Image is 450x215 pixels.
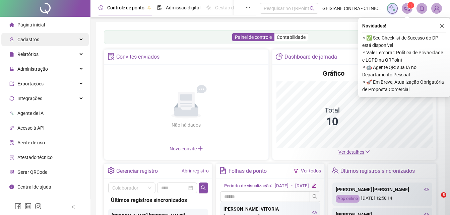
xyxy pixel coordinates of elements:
[25,203,31,210] span: linkedin
[323,69,344,78] h4: Gráfico
[107,5,144,10] span: Controle de ponto
[71,205,76,209] span: left
[332,167,339,174] span: team
[17,22,45,27] span: Página inicial
[336,195,429,203] div: [DATE] 12:58:14
[9,170,14,174] span: qrcode
[275,183,288,190] div: [DATE]
[111,196,205,204] div: Últimos registros sincronizados
[17,184,51,190] span: Central de ajuda
[9,67,14,71] span: lock
[295,183,309,190] div: [DATE]
[166,5,200,10] span: Admissão digital
[219,167,227,174] span: file-text
[201,185,206,191] span: search
[9,155,14,160] span: solution
[407,2,414,9] sup: 1
[17,96,42,101] span: Integrações
[17,52,39,57] span: Relatórios
[17,81,44,86] span: Exportações
[155,121,217,129] div: Não há dados
[182,168,209,173] a: Abrir registro
[157,5,162,10] span: file-done
[410,3,412,8] span: 1
[419,5,425,11] span: bell
[108,167,115,174] span: setting
[116,165,158,177] div: Gerenciar registro
[362,64,446,78] span: ⚬ 🤖 Agente QR: sua IA no Departamento Pessoal
[336,195,360,203] div: App online
[365,149,370,154] span: down
[9,37,14,42] span: user-add
[99,5,103,10] span: clock-circle
[424,187,429,192] span: eye
[229,165,267,177] div: Folhas de ponto
[312,210,317,215] span: eye
[9,185,14,189] span: info-circle
[294,168,298,173] span: filter
[17,140,45,145] span: Aceite de uso
[35,203,42,210] span: instagram
[17,155,53,160] span: Atestado técnico
[235,34,272,40] span: Painel de controle
[116,51,159,63] div: Convites enviados
[336,186,429,193] div: [PERSON_NAME] [PERSON_NAME]
[432,3,442,13] img: 90837
[362,78,446,93] span: ⚬ 🚀 Em Breve, Atualização Obrigatória de Proposta Comercial
[15,203,21,210] span: facebook
[440,23,444,28] span: close
[301,168,321,173] a: Ver todos
[224,183,272,190] div: Período de visualização:
[9,81,14,86] span: export
[9,140,14,145] span: audit
[362,34,446,49] span: ⚬ ✅ Seu Checklist de Sucesso do DP está disponível
[206,5,211,10] span: sun
[291,183,293,190] div: -
[9,126,14,130] span: api
[312,194,318,199] span: search
[427,192,443,208] iframe: Intercom live chat
[198,146,203,151] span: plus
[310,6,315,11] span: search
[284,51,337,63] div: Dashboard de jornada
[17,111,44,116] span: Agente de IA
[17,169,47,175] span: Gerar QRCode
[215,5,249,10] span: Gestão de férias
[312,183,316,188] span: edit
[170,146,203,151] span: Novo convite
[404,5,410,11] span: notification
[276,53,283,60] span: pie-chart
[17,37,39,42] span: Cadastros
[338,149,364,155] span: Ver detalhes
[441,192,446,198] span: 6
[9,22,14,27] span: home
[9,96,14,101] span: sync
[246,5,250,10] span: ellipsis
[17,125,45,131] span: Acesso à API
[147,6,151,10] span: pushpin
[277,34,306,40] span: Contabilidade
[108,53,115,60] span: solution
[338,149,370,155] a: Ver detalhes down
[389,5,396,12] img: sparkle-icon.fc2bf0ac1784a2077858766a79e2daf3.svg
[322,5,383,12] span: GEISIANE CINTRA - CLINICA MUNDO AZUL LTDA FILIAL CUIABA
[362,49,446,64] span: ⚬ Vale Lembrar: Política de Privacidade e LGPD na QRPoint
[17,66,48,72] span: Administração
[9,52,14,57] span: file
[362,22,386,29] span: Novidades !
[340,165,415,177] div: Últimos registros sincronizados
